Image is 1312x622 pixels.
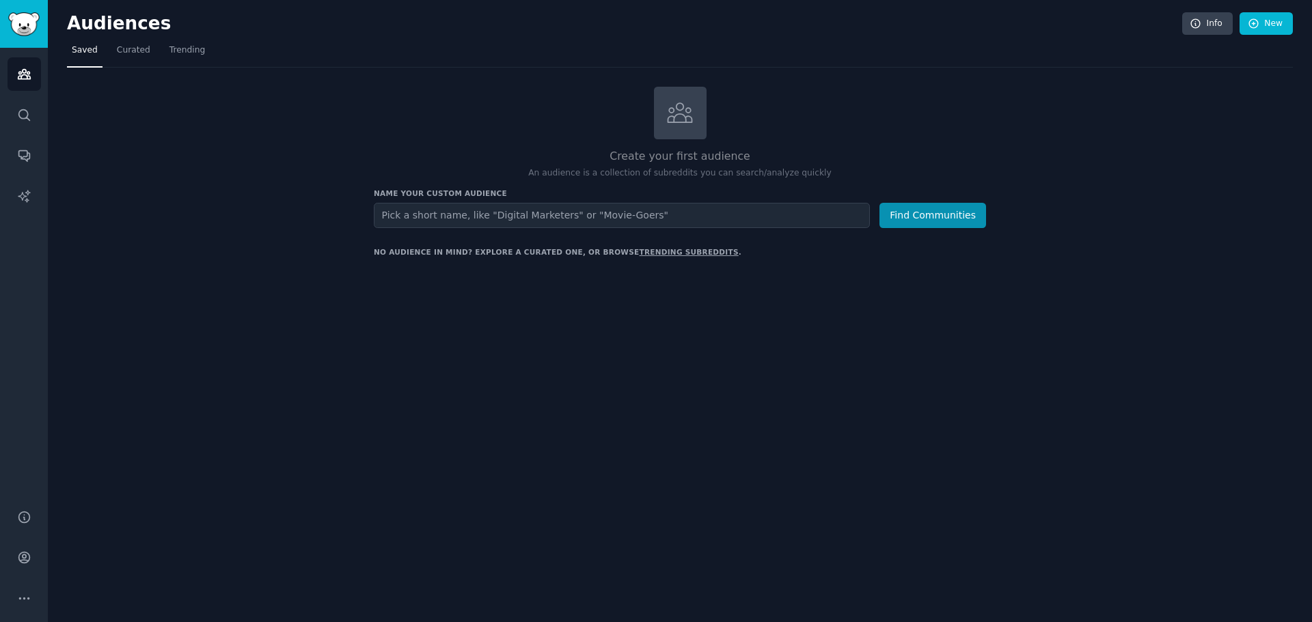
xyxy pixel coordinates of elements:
[112,40,155,68] a: Curated
[1240,12,1293,36] a: New
[67,40,102,68] a: Saved
[117,44,150,57] span: Curated
[8,12,40,36] img: GummySearch logo
[374,148,986,165] h2: Create your first audience
[169,44,205,57] span: Trending
[67,13,1182,35] h2: Audiences
[374,247,741,257] div: No audience in mind? Explore a curated one, or browse .
[374,203,870,228] input: Pick a short name, like "Digital Marketers" or "Movie-Goers"
[639,248,738,256] a: trending subreddits
[374,188,986,198] h3: Name your custom audience
[374,167,986,180] p: An audience is a collection of subreddits you can search/analyze quickly
[72,44,98,57] span: Saved
[165,40,210,68] a: Trending
[879,203,986,228] button: Find Communities
[1182,12,1233,36] a: Info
